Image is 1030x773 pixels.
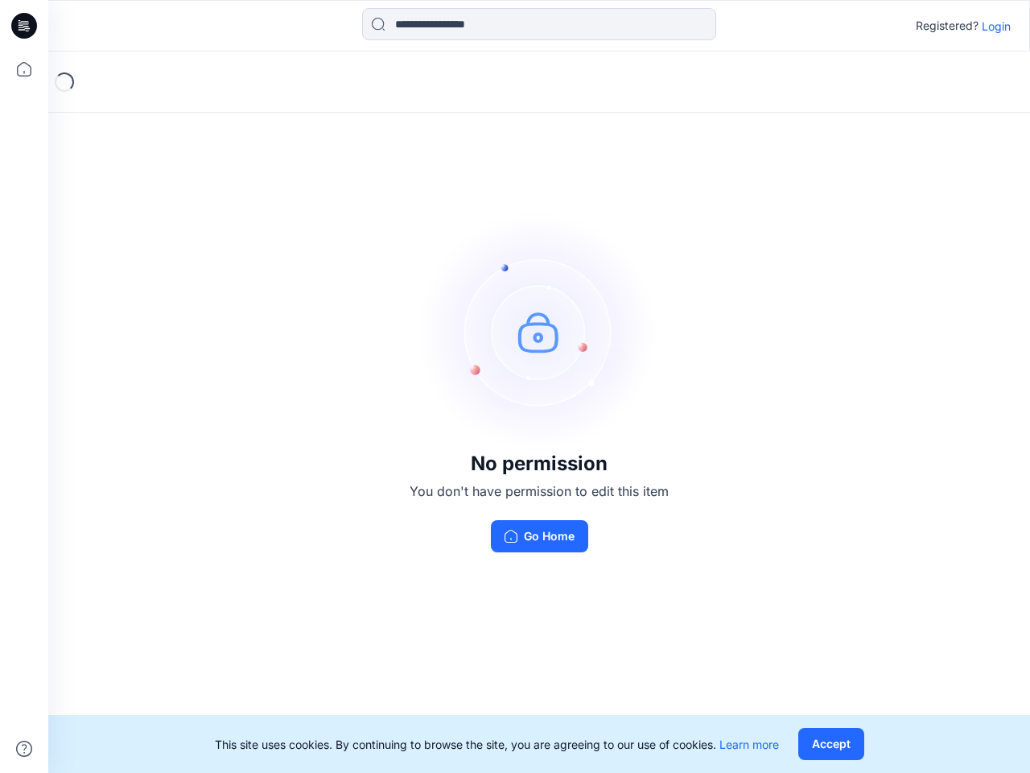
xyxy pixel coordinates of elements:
[982,18,1011,35] p: Login
[418,211,660,453] img: no-perm.svg
[410,453,669,475] h3: No permission
[491,520,588,552] button: Go Home
[719,738,779,751] a: Learn more
[410,482,669,501] p: You don't have permission to edit this item
[798,728,864,760] button: Accept
[215,736,779,753] p: This site uses cookies. By continuing to browse the site, you are agreeing to our use of cookies.
[916,16,978,35] p: Registered?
